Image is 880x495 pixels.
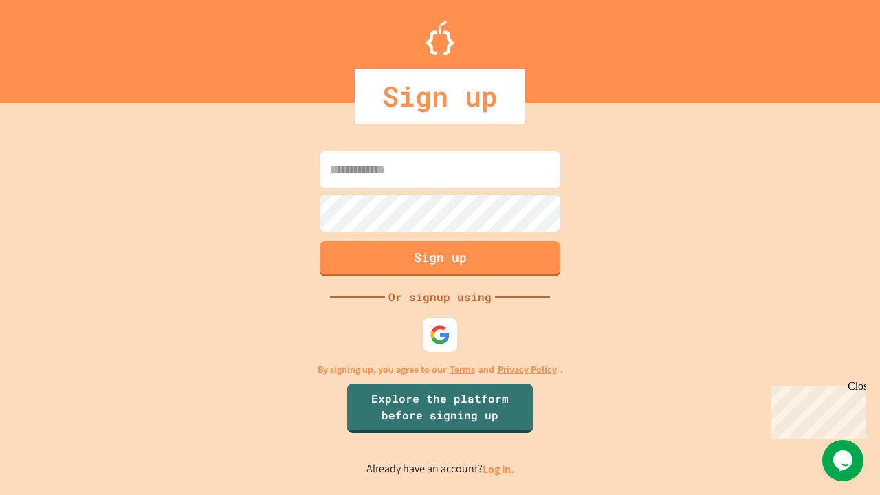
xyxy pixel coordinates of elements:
[355,69,525,124] div: Sign up
[318,362,563,377] p: By signing up, you agree to our and .
[483,462,514,476] a: Log in.
[450,362,475,377] a: Terms
[426,21,454,55] img: Logo.svg
[5,5,95,87] div: Chat with us now!Close
[320,241,560,276] button: Sign up
[498,362,557,377] a: Privacy Policy
[366,461,514,478] p: Already have an account?
[385,289,495,305] div: Or signup using
[766,380,866,439] iframe: chat widget
[430,324,450,345] img: google-icon.svg
[347,384,533,433] a: Explore the platform before signing up
[822,440,866,481] iframe: chat widget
